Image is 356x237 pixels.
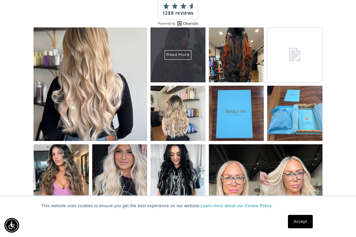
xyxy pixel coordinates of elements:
[162,10,194,16] span: 1288 reviews
[288,215,313,228] a: Accept
[201,204,273,208] a: Learn more about our Cookie Policy.
[4,218,19,233] div: Accessibility Menu
[41,203,315,209] p: This website uses cookies to ensure you get the best experience on our website.
[158,19,198,27] div: Powered by Okendo
[322,205,356,237] iframe: Chat Widget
